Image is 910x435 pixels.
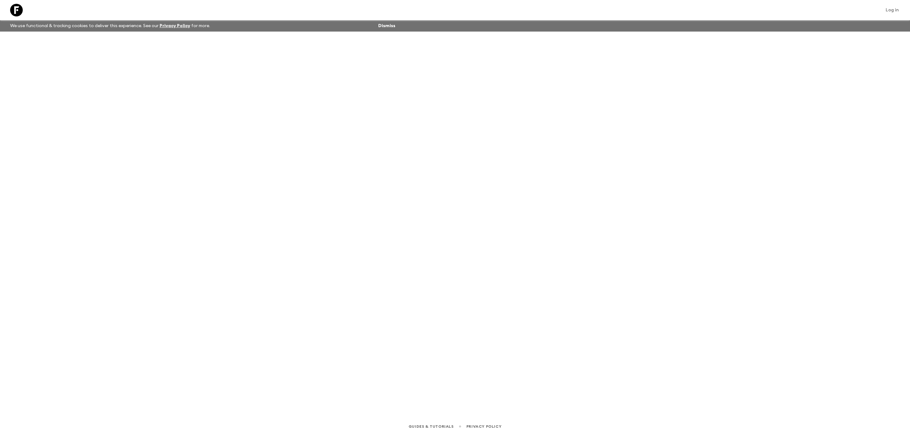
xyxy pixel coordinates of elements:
[377,21,397,30] button: Dismiss
[409,423,454,430] a: Guides & Tutorials
[8,20,213,32] p: We use functional & tracking cookies to deliver this experience. See our for more.
[466,423,501,430] a: Privacy Policy
[882,6,902,15] a: Log in
[160,24,190,28] a: Privacy Policy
